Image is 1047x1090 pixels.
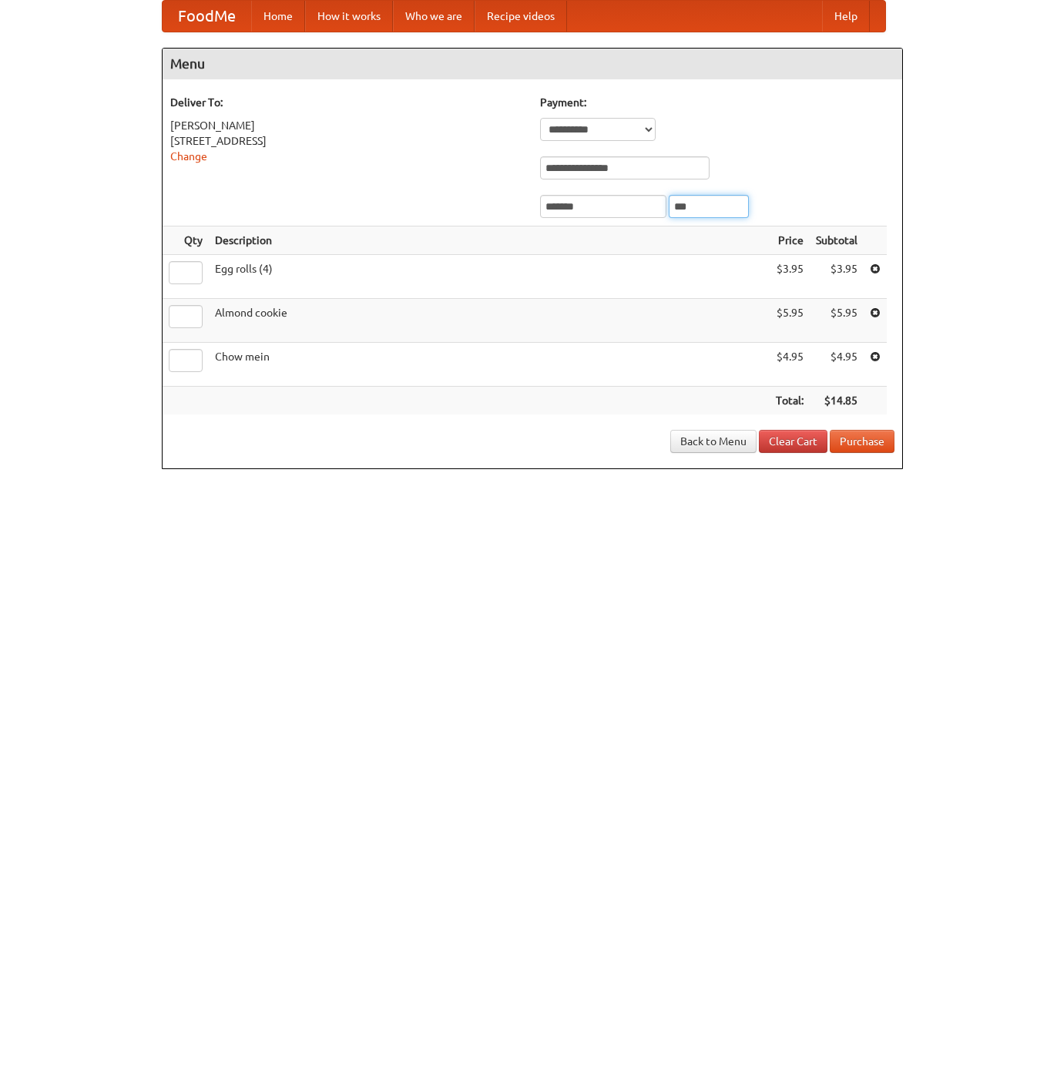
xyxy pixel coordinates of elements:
td: $4.95 [770,343,810,387]
th: Qty [163,226,209,255]
th: Total: [770,387,810,415]
a: How it works [305,1,393,32]
td: Almond cookie [209,299,770,343]
td: $3.95 [810,255,864,299]
a: FoodMe [163,1,251,32]
button: Purchase [830,430,894,453]
a: Change [170,150,207,163]
td: Chow mein [209,343,770,387]
a: Clear Cart [759,430,827,453]
th: Description [209,226,770,255]
th: Subtotal [810,226,864,255]
h5: Payment: [540,95,894,110]
div: [STREET_ADDRESS] [170,133,525,149]
td: $5.95 [810,299,864,343]
td: $4.95 [810,343,864,387]
td: Egg rolls (4) [209,255,770,299]
th: $14.85 [810,387,864,415]
div: [PERSON_NAME] [170,118,525,133]
a: Home [251,1,305,32]
td: $5.95 [770,299,810,343]
a: Recipe videos [475,1,567,32]
td: $3.95 [770,255,810,299]
th: Price [770,226,810,255]
h4: Menu [163,49,902,79]
a: Back to Menu [670,430,757,453]
h5: Deliver To: [170,95,525,110]
a: Who we are [393,1,475,32]
a: Help [822,1,870,32]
